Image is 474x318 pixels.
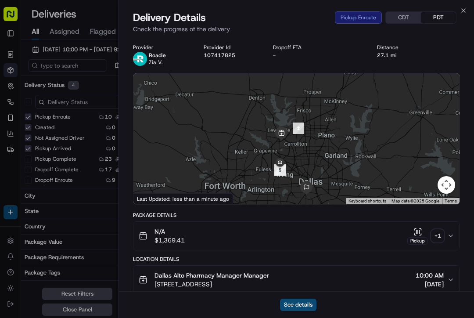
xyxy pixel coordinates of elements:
a: Open this area in Google Maps (opens a new window) [136,193,165,204]
span: Knowledge Base [18,127,67,136]
img: 1736555255976-a54dd68f-1ca7-489b-9aae-adbdc363a1c4 [9,84,25,100]
div: Package Details [133,212,460,219]
div: Last Updated: less than a minute ago [133,193,233,204]
p: Welcome 👋 [9,35,160,49]
div: Distance [377,44,422,51]
div: Dropoff ETA [273,44,325,51]
div: Provider Id [204,44,259,51]
span: [DATE] [416,280,444,289]
div: Provider [133,44,190,51]
div: Pickup [407,237,428,245]
input: Got a question? Start typing here... [23,57,158,66]
img: Nash [9,9,26,26]
button: Pickup+1 [407,228,444,245]
a: Powered byPylon [62,148,106,155]
button: Map camera controls [438,176,455,194]
span: N/A [154,227,185,236]
div: Start new chat [30,84,144,93]
div: Location Details [133,256,460,263]
div: + 1 [431,230,444,242]
div: - [273,52,325,59]
button: See details [280,299,316,311]
div: 📗 [9,128,16,135]
button: Keyboard shortcuts [348,198,386,204]
span: 10:00 AM [416,271,444,280]
a: 💻API Documentation [71,124,144,140]
span: [STREET_ADDRESS] [154,280,269,289]
button: Start new chat [149,87,160,97]
a: 📗Knowledge Base [5,124,71,140]
span: $1,369.41 [154,236,185,245]
span: Map data ©2025 Google [391,199,439,203]
button: Dallas Alto Pharmacy Manager Manager[STREET_ADDRESS]10:00 AM[DATE] [133,266,460,294]
img: Google [136,193,165,204]
div: 💻 [74,128,81,135]
p: Roadie [149,52,166,59]
div: 27.1 mi [377,52,422,59]
button: 107417825 [204,52,235,59]
p: Check the progress of the delivery [133,25,460,33]
button: N/A$1,369.41Pickup+1 [133,222,460,250]
div: 2 [289,119,308,137]
div: We're available if you need us! [30,93,111,100]
img: roadie-logo-v2.jpg [133,52,147,66]
button: PDT [421,12,456,23]
a: Terms (opens in new tab) [445,199,457,203]
span: Dallas Alto Pharmacy Manager Manager [154,271,269,280]
span: Pylon [87,149,106,155]
span: API Documentation [83,127,141,136]
button: CDT [386,12,421,23]
span: Zia V. [149,59,163,66]
span: Delivery Details [133,11,206,25]
button: Pickup [407,228,428,245]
